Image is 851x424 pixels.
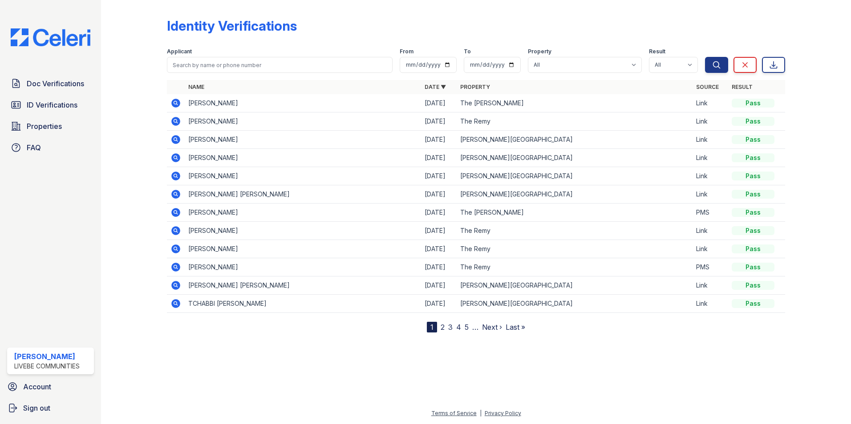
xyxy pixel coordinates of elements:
[167,57,393,73] input: Search by name or phone number
[185,222,421,240] td: [PERSON_NAME]
[732,99,774,108] div: Pass
[693,149,728,167] td: Link
[14,351,80,362] div: [PERSON_NAME]
[27,142,41,153] span: FAQ
[649,48,665,55] label: Result
[460,84,490,90] a: Property
[431,410,477,416] a: Terms of Service
[732,117,774,126] div: Pass
[457,295,693,313] td: [PERSON_NAME][GEOGRAPHIC_DATA]
[506,323,525,332] a: Last »
[457,149,693,167] td: [PERSON_NAME][GEOGRAPHIC_DATA]
[7,96,94,114] a: ID Verifications
[421,131,457,149] td: [DATE]
[421,167,457,185] td: [DATE]
[185,131,421,149] td: [PERSON_NAME]
[185,240,421,258] td: [PERSON_NAME]
[693,131,728,149] td: Link
[696,84,719,90] a: Source
[421,112,457,131] td: [DATE]
[185,167,421,185] td: [PERSON_NAME]
[693,94,728,112] td: Link
[421,222,457,240] td: [DATE]
[528,48,551,55] label: Property
[693,167,728,185] td: Link
[421,185,457,204] td: [DATE]
[732,190,774,199] div: Pass
[693,185,728,204] td: Link
[457,167,693,185] td: [PERSON_NAME][GEOGRAPHIC_DATA]
[421,149,457,167] td: [DATE]
[732,244,774,253] div: Pass
[457,94,693,112] td: The [PERSON_NAME]
[485,410,521,416] a: Privacy Policy
[27,78,84,89] span: Doc Verifications
[457,276,693,295] td: [PERSON_NAME][GEOGRAPHIC_DATA]
[441,323,445,332] a: 2
[693,204,728,222] td: PMS
[188,84,204,90] a: Name
[480,410,482,416] div: |
[457,240,693,258] td: The Remy
[421,204,457,222] td: [DATE]
[465,323,469,332] a: 5
[4,378,97,396] a: Account
[457,204,693,222] td: The [PERSON_NAME]
[4,28,97,46] img: CE_Logo_Blue-a8612792a0a2168367f1c8372b55b34899dd931a85d93a1a3d3e32e68fde9ad4.png
[732,208,774,217] div: Pass
[456,323,461,332] a: 4
[421,258,457,276] td: [DATE]
[185,258,421,276] td: [PERSON_NAME]
[464,48,471,55] label: To
[693,258,728,276] td: PMS
[421,295,457,313] td: [DATE]
[732,172,774,180] div: Pass
[732,281,774,290] div: Pass
[457,222,693,240] td: The Remy
[448,323,453,332] a: 3
[185,276,421,295] td: [PERSON_NAME] [PERSON_NAME]
[421,94,457,112] td: [DATE]
[693,295,728,313] td: Link
[732,135,774,144] div: Pass
[185,94,421,112] td: [PERSON_NAME]
[482,323,502,332] a: Next ›
[457,131,693,149] td: [PERSON_NAME][GEOGRAPHIC_DATA]
[427,322,437,332] div: 1
[185,112,421,131] td: [PERSON_NAME]
[472,322,478,332] span: …
[167,18,297,34] div: Identity Verifications
[457,112,693,131] td: The Remy
[693,222,728,240] td: Link
[185,204,421,222] td: [PERSON_NAME]
[421,240,457,258] td: [DATE]
[185,295,421,313] td: TCHABBI [PERSON_NAME]
[457,258,693,276] td: The Remy
[421,276,457,295] td: [DATE]
[693,112,728,131] td: Link
[23,381,51,392] span: Account
[14,362,80,371] div: LiveBe Communities
[185,149,421,167] td: [PERSON_NAME]
[4,399,97,417] a: Sign out
[400,48,413,55] label: From
[425,84,446,90] a: Date ▼
[457,185,693,204] td: [PERSON_NAME][GEOGRAPHIC_DATA]
[693,276,728,295] td: Link
[7,139,94,156] a: FAQ
[27,121,62,132] span: Properties
[167,48,192,55] label: Applicant
[27,100,77,110] span: ID Verifications
[7,75,94,92] a: Doc Verifications
[732,84,753,90] a: Result
[23,403,50,413] span: Sign out
[732,226,774,235] div: Pass
[7,117,94,135] a: Properties
[732,263,774,272] div: Pass
[693,240,728,258] td: Link
[185,185,421,204] td: [PERSON_NAME] [PERSON_NAME]
[732,299,774,308] div: Pass
[732,153,774,162] div: Pass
